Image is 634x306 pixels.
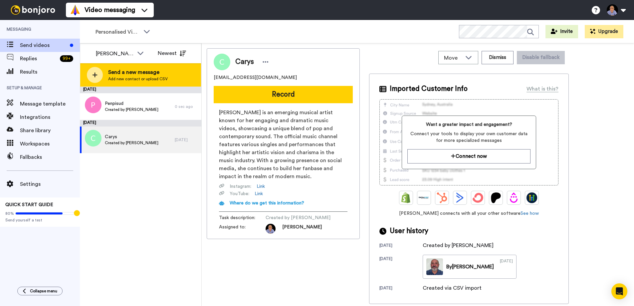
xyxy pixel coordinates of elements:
a: Link [257,183,265,190]
div: What is this? [527,85,558,93]
span: Integrations [20,113,80,121]
span: Add new contact or upload CSV [108,76,168,82]
span: [PERSON_NAME] connects with all your other software [379,210,558,217]
button: Collapse menu [17,287,63,295]
span: Connect your tools to display your own customer data for more specialized messages [407,131,530,144]
img: photo.jpg [266,224,276,234]
a: Link [255,190,263,197]
span: Settings [20,180,80,188]
span: Move [444,54,462,62]
button: Disable fallback [517,51,565,64]
div: Created via CSV import [423,284,482,292]
span: Collapse menu [30,288,57,294]
img: 0b2737a6-19ae-49ea-baba-080b72d67fd9-thumb.jpg [426,258,443,275]
div: Created by [PERSON_NAME] [423,241,494,249]
span: 80% [5,211,14,216]
img: c.png [85,130,102,147]
span: User history [390,226,428,236]
div: 0 sec ago [175,104,198,109]
div: Tooltip anchor [74,210,80,216]
img: ConvertKit [473,192,483,203]
img: Drip [509,192,519,203]
span: Fallbacks [20,153,80,161]
div: By [PERSON_NAME] [446,263,494,271]
button: Upgrade [585,25,623,38]
span: Send yourself a test [5,217,75,223]
img: vm-color.svg [70,5,81,15]
span: Video messaging [85,5,135,15]
img: avatar [85,97,102,113]
button: Invite [545,25,578,38]
span: [PERSON_NAME] is an emerging musical artist known for her engaging and dramatic music videos, sho... [219,109,347,180]
span: Share library [20,127,80,135]
button: Record [214,86,353,103]
button: Connect now [407,149,530,163]
span: Created by [PERSON_NAME] [266,214,330,221]
button: Dismiss [482,51,514,64]
span: QUICK START GUIDE [5,202,53,207]
span: Carys [105,134,158,140]
span: Task description : [219,214,266,221]
div: [DATE] [379,243,423,249]
a: See how [521,211,539,216]
div: [PERSON_NAME] [96,50,134,58]
div: Open Intercom Messenger [611,283,627,299]
span: Send videos [20,41,67,49]
span: Assigned to: [219,224,266,234]
span: Carys [235,57,254,67]
div: [DATE] [379,256,423,279]
span: Where do we get this information? [230,201,304,205]
span: Instagram : [230,183,251,190]
img: ActiveCampaign [455,192,465,203]
div: [DATE] [175,137,198,143]
span: Created by [PERSON_NAME] [105,140,158,146]
img: GoHighLevel [527,192,537,203]
div: [DATE] [80,87,201,93]
div: [DATE] [379,285,423,292]
button: Newest [153,47,191,60]
img: bj-logo-header-white.svg [8,5,58,15]
a: By[PERSON_NAME][DATE] [423,255,517,279]
img: Shopify [401,192,411,203]
span: Want a greater impact and engagement? [407,121,530,128]
div: [DATE] [80,120,201,127]
span: Replies [20,55,57,63]
img: Image of Carys [214,54,230,70]
span: Imported Customer Info [390,84,468,94]
span: Workspaces [20,140,80,148]
div: [DATE] [500,258,513,275]
img: Hubspot [437,192,447,203]
span: [PERSON_NAME] [282,224,322,234]
span: Personalised Video VTS Join [96,28,140,36]
span: Send a new message [108,68,168,76]
img: Ontraport [419,192,429,203]
span: Penpisud [105,100,158,107]
span: [EMAIL_ADDRESS][DOMAIN_NAME] [214,74,297,81]
span: Created by [PERSON_NAME] [105,107,158,112]
span: YouTube : [230,190,249,197]
span: Message template [20,100,80,108]
div: 99 + [60,55,73,62]
span: Results [20,68,80,76]
img: Patreon [491,192,501,203]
